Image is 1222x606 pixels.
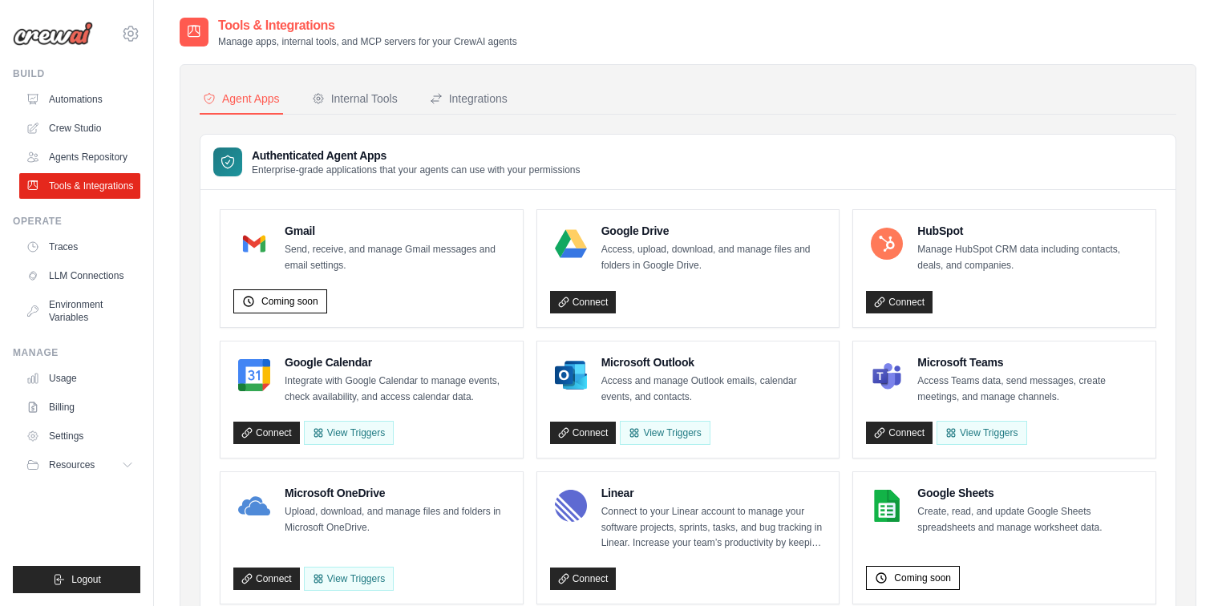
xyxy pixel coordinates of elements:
[285,485,510,501] h4: Microsoft OneDrive
[601,504,827,551] p: Connect to your Linear account to manage your software projects, sprints, tasks, and bug tracking...
[19,234,140,260] a: Traces
[555,228,587,260] img: Google Drive Logo
[871,228,903,260] img: HubSpot Logo
[555,359,587,391] img: Microsoft Outlook Logo
[71,573,101,586] span: Logout
[601,242,827,273] p: Access, upload, download, and manage files and folders in Google Drive.
[601,223,827,239] h4: Google Drive
[200,84,283,115] button: Agent Apps
[218,16,517,35] h2: Tools & Integrations
[13,22,93,46] img: Logo
[620,421,710,445] : View Triggers
[601,354,827,370] h4: Microsoft Outlook
[19,144,140,170] a: Agents Repository
[917,354,1143,370] h4: Microsoft Teams
[871,490,903,522] img: Google Sheets Logo
[19,292,140,330] a: Environment Variables
[19,87,140,112] a: Automations
[550,568,617,590] a: Connect
[427,84,511,115] button: Integrations
[601,374,827,405] p: Access and manage Outlook emails, calendar events, and contacts.
[252,164,581,176] p: Enterprise-grade applications that your agents can use with your permissions
[871,359,903,391] img: Microsoft Teams Logo
[238,359,270,391] img: Google Calendar Logo
[601,485,827,501] h4: Linear
[866,422,933,444] a: Connect
[19,263,140,289] a: LLM Connections
[13,346,140,359] div: Manage
[252,147,581,164] h3: Authenticated Agent Apps
[917,223,1143,239] h4: HubSpot
[218,35,517,48] p: Manage apps, internal tools, and MCP servers for your CrewAI agents
[285,223,510,239] h4: Gmail
[430,91,508,107] div: Integrations
[19,423,140,449] a: Settings
[550,291,617,313] a: Connect
[13,67,140,80] div: Build
[304,421,394,445] button: View Triggers
[233,422,300,444] a: Connect
[261,295,318,308] span: Coming soon
[309,84,401,115] button: Internal Tools
[285,374,510,405] p: Integrate with Google Calendar to manage events, check availability, and access calendar data.
[203,91,280,107] div: Agent Apps
[285,242,510,273] p: Send, receive, and manage Gmail messages and email settings.
[49,459,95,471] span: Resources
[894,572,951,584] span: Coming soon
[866,291,933,313] a: Connect
[233,568,300,590] a: Connect
[19,115,140,141] a: Crew Studio
[19,452,140,478] button: Resources
[19,173,140,199] a: Tools & Integrations
[917,242,1143,273] p: Manage HubSpot CRM data including contacts, deals, and companies.
[13,215,140,228] div: Operate
[550,422,617,444] a: Connect
[304,567,394,591] : View Triggers
[285,504,510,535] p: Upload, download, and manage files and folders in Microsoft OneDrive.
[917,374,1143,405] p: Access Teams data, send messages, create meetings, and manage channels.
[238,490,270,522] img: Microsoft OneDrive Logo
[917,504,1143,535] p: Create, read, and update Google Sheets spreadsheets and manage worksheet data.
[917,485,1143,501] h4: Google Sheets
[13,566,140,593] button: Logout
[555,490,587,522] img: Linear Logo
[19,366,140,391] a: Usage
[937,421,1026,445] : View Triggers
[312,91,398,107] div: Internal Tools
[238,228,270,260] img: Gmail Logo
[285,354,510,370] h4: Google Calendar
[19,394,140,420] a: Billing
